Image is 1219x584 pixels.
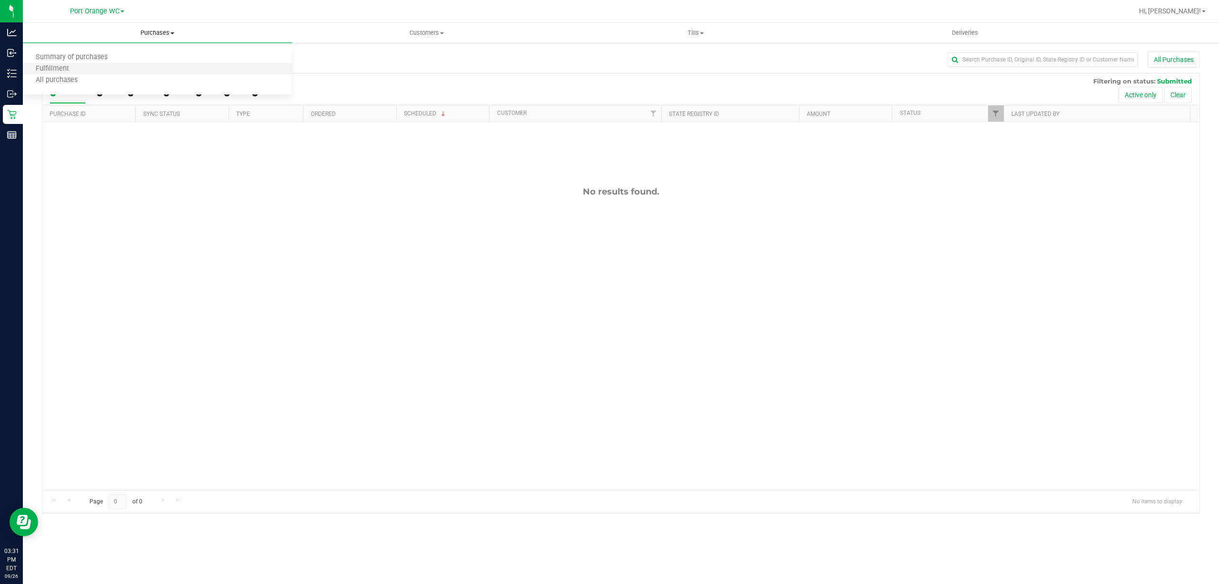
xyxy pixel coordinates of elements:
[23,53,120,61] span: Summary of purchases
[1011,111,1059,117] a: Last Updated By
[4,547,19,573] p: 03:31 PM EDT
[900,110,920,116] a: Status
[7,110,17,119] inline-svg: Retail
[143,111,180,117] a: Sync Status
[23,29,292,37] span: Purchases
[81,494,150,509] span: Page of 0
[50,111,86,117] a: Purchase ID
[948,52,1138,67] input: Search Purchase ID, Original ID, State Registry ID or Customer Name...
[292,29,560,37] span: Customers
[1125,494,1190,509] span: No items to display
[236,111,250,117] a: Type
[42,186,1199,197] div: No results found.
[23,65,82,73] span: Fulfillment
[561,23,830,43] a: Tills
[7,69,17,78] inline-svg: Inventory
[1093,77,1155,85] span: Filtering on status:
[830,23,1099,43] a: Deliveries
[70,7,120,15] span: Port Orange WC
[1157,77,1192,85] span: Submitted
[10,508,38,536] iframe: Resource center
[23,23,292,43] a: Purchases Summary of purchases Fulfillment All purchases
[646,105,661,122] a: Filter
[561,29,829,37] span: Tills
[669,111,719,117] a: State Registry ID
[311,111,336,117] a: Ordered
[7,28,17,37] inline-svg: Analytics
[1148,51,1200,68] button: All Purchases
[807,111,830,117] a: Amount
[988,105,1004,122] a: Filter
[497,110,527,116] a: Customer
[23,76,90,84] span: All purchases
[4,573,19,580] p: 09/26
[404,110,447,117] a: Scheduled
[292,23,561,43] a: Customers
[939,29,991,37] span: Deliveries
[7,130,17,140] inline-svg: Reports
[1164,87,1192,103] button: Clear
[7,89,17,99] inline-svg: Outbound
[7,48,17,58] inline-svg: Inbound
[1139,7,1201,15] span: Hi, [PERSON_NAME]!
[1119,87,1163,103] button: Active only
